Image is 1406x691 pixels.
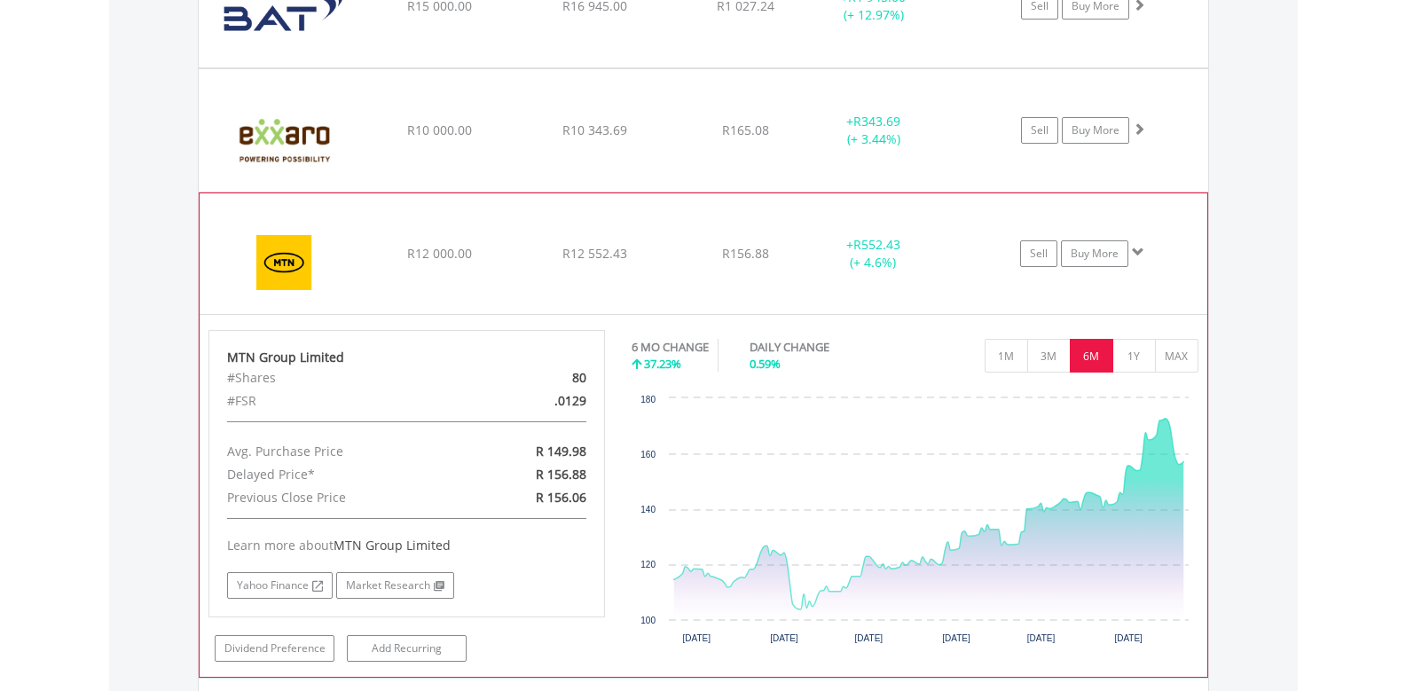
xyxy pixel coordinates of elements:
[227,537,587,554] div: Learn more about
[1020,240,1057,267] a: Sell
[407,245,472,262] span: R12 000.00
[1061,240,1128,267] a: Buy More
[214,486,471,509] div: Previous Close Price
[853,236,900,253] span: R552.43
[806,236,939,271] div: + (+ 4.6%)
[214,389,471,412] div: #FSR
[407,122,472,138] span: R10 000.00
[215,635,334,662] a: Dividend Preference
[985,339,1028,373] button: 1M
[855,633,884,643] text: [DATE]
[536,466,586,483] span: R 156.88
[722,245,769,262] span: R156.88
[632,339,709,356] div: 6 MO CHANGE
[640,560,656,569] text: 120
[942,633,970,643] text: [DATE]
[214,463,471,486] div: Delayed Price*
[853,113,900,130] span: R343.69
[214,366,471,389] div: #Shares
[640,450,656,459] text: 160
[1021,117,1058,144] a: Sell
[227,572,333,599] a: Yahoo Finance
[750,356,781,372] span: 0.59%
[770,633,798,643] text: [DATE]
[1062,117,1129,144] a: Buy More
[750,339,892,356] div: DAILY CHANGE
[562,245,627,262] span: R12 552.43
[336,572,454,599] a: Market Research
[807,113,941,148] div: + (+ 3.44%)
[1027,633,1056,643] text: [DATE]
[1027,339,1071,373] button: 3M
[208,91,360,187] img: EQU.ZA.EXX.png
[471,389,600,412] div: .0129
[682,633,711,643] text: [DATE]
[1070,339,1113,373] button: 6M
[644,356,681,372] span: 37.23%
[1155,339,1198,373] button: MAX
[471,366,600,389] div: 80
[722,122,769,138] span: R165.08
[632,389,1198,656] svg: Interactive chart
[227,349,587,366] div: MTN Group Limited
[640,395,656,404] text: 180
[640,616,656,625] text: 100
[536,489,586,506] span: R 156.06
[1114,633,1143,643] text: [DATE]
[562,122,627,138] span: R10 343.69
[334,537,451,554] span: MTN Group Limited
[214,440,471,463] div: Avg. Purchase Price
[640,505,656,514] text: 140
[632,389,1198,656] div: Chart. Highcharts interactive chart.
[1112,339,1156,373] button: 1Y
[347,635,467,662] a: Add Recurring
[208,216,361,310] img: EQU.ZA.MTN.png
[536,443,586,459] span: R 149.98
